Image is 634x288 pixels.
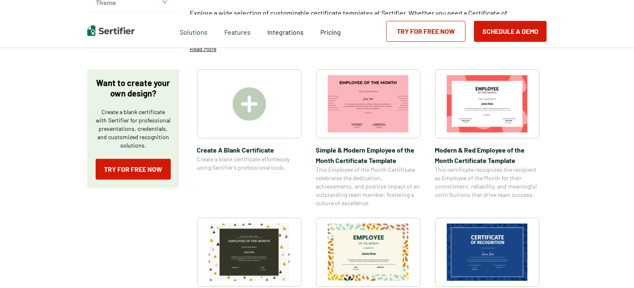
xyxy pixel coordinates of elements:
img: Simple & Colorful Employee of the Month Certificate Template [209,224,290,281]
span: Integrations [268,28,304,36]
img: Modern & Red Employee of the Month Certificate Template [447,75,528,133]
a: Integrations [268,26,304,36]
span: Solutions [180,26,208,36]
a: Modern & Red Employee of the Month Certificate TemplateModern & Red Employee of the Month Certifi... [435,69,540,207]
img: Sertifier | Digital Credentialing Platform [87,25,134,36]
p: Want to create your own design? [96,78,171,99]
span: Features [225,26,251,36]
a: Try for Free Now [386,21,466,42]
p: Create a blank certificate with Sertifier for professional presentations, credentials, and custom... [96,108,171,150]
a: Simple & Modern Employee of the Month Certificate TemplateSimple & Modern Employee of the Month C... [316,69,421,207]
span: Pricing [321,28,341,36]
span: Simple & Modern Employee of the Month Certificate Template [316,145,421,166]
span: Modern & Red Employee of the Month Certificate Template [435,145,540,166]
span: Create a blank certificate effortlessly using Sertifier’s professional tools. [197,155,302,172]
a: Try for Free Now [96,159,171,180]
span: This certificate recognizes the recipient as Employee of the Month for their commitment, reliabil... [435,166,540,199]
a: Pricing [321,26,341,36]
span: This Employee of the Month Certificate celebrates the dedication, achievements, and positive impa... [316,166,421,207]
button: Schedule a Demo [474,21,547,42]
img: Simple & Modern Employee of the Month Certificate Template [328,75,409,133]
p: Explore a wide selection of customizable certificate templates at Sertifier. Whether you need a C... [190,8,547,39]
img: Simple and Patterned Employee of the Month Certificate Template [328,224,409,281]
img: Create A Blank Certificate [233,87,266,121]
button: Style [87,13,179,33]
span: Create A Blank Certificate [197,145,302,155]
img: Modern Dark Blue Employee of the Month Certificate Template [447,224,528,281]
p: Read More [190,45,216,53]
